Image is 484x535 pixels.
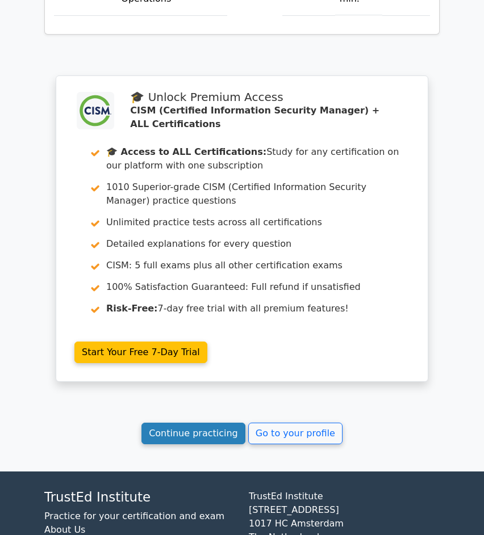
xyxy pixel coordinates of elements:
a: Continue practicing [141,423,245,444]
a: Go to your profile [248,423,343,444]
h4: TrustEd Institute [44,490,235,505]
a: Practice for your certification and exam [44,511,224,521]
a: Start Your Free 7-Day Trial [74,342,207,363]
a: About Us [44,524,85,535]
